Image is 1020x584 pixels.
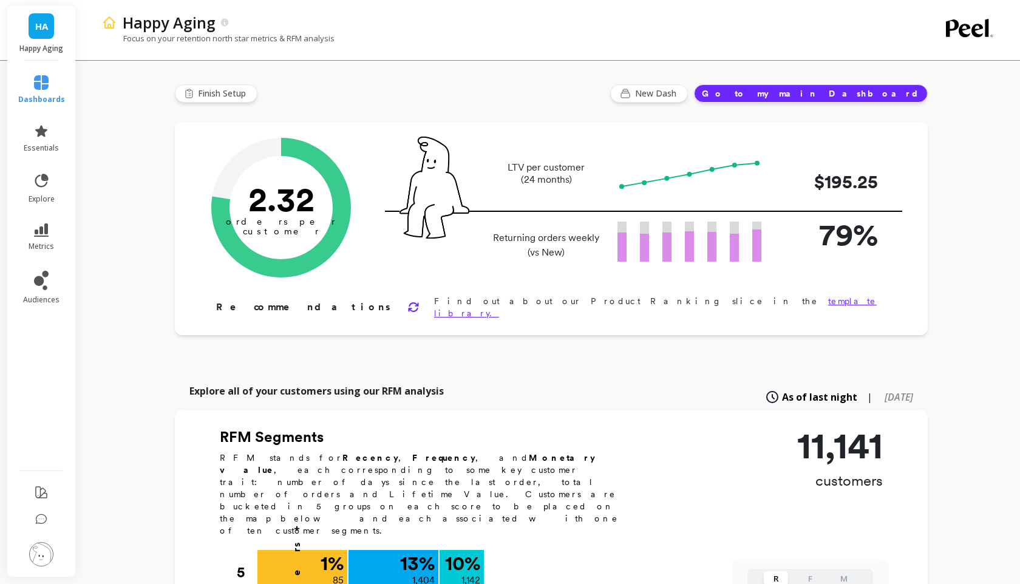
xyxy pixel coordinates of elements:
p: 11,141 [797,427,883,464]
span: | [867,390,872,404]
p: Recommendations [216,300,393,314]
p: 13 % [400,554,435,573]
p: 1 % [321,554,344,573]
span: HA [35,19,48,33]
span: As of last night [782,390,857,404]
p: Find out about our Product Ranking slice in the [434,295,889,319]
p: Happy Aging [123,12,216,33]
p: LTV per customer (24 months) [489,161,603,186]
b: Recency [342,453,398,463]
button: New Dash [610,84,688,103]
span: essentials [24,143,59,153]
span: audiences [23,295,59,305]
p: $195.25 [781,168,878,195]
button: Go to my main Dashboard [694,84,928,103]
p: Focus on your retention north star metrics & RFM analysis [102,33,335,44]
h2: RFM Segments [220,427,633,447]
span: [DATE] [885,390,913,404]
span: metrics [29,242,54,251]
img: pal seatted on line [399,137,469,239]
p: Returning orders weekly (vs New) [489,231,603,260]
text: 2.32 [248,179,314,219]
span: dashboards [18,95,65,104]
tspan: orders per [226,216,336,227]
span: New Dash [635,87,680,100]
img: profile picture [29,542,53,566]
p: 79% [781,212,878,257]
tspan: customer [243,226,320,237]
img: header icon [102,15,117,30]
span: explore [29,194,55,204]
p: customers [797,471,883,491]
p: RFM stands for , , and , each corresponding to some key customer trait: number of days since the ... [220,452,633,537]
p: Happy Aging [19,44,64,53]
p: 10 % [445,554,480,573]
span: Finish Setup [198,87,250,100]
b: Frequency [412,453,475,463]
button: Finish Setup [175,84,257,103]
p: Explore all of your customers using our RFM analysis [189,384,444,398]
